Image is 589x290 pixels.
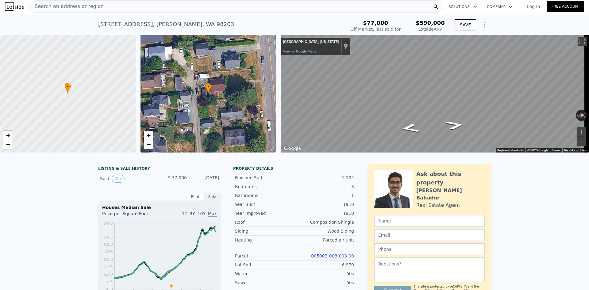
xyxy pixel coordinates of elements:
[438,118,473,132] path: Go South
[350,26,401,32] div: Off Market, last sold for
[444,1,482,12] button: Solutions
[102,211,160,220] div: Price per Square Foot
[283,40,339,44] div: [GEOGRAPHIC_DATA], [US_STATE]
[146,141,150,148] span: −
[577,137,586,146] button: Zoom out
[482,1,517,12] button: Company
[103,257,113,262] tspan: $230
[235,175,294,181] div: Finished Sqft
[363,20,388,26] span: $77,000
[235,184,294,190] div: Bedrooms
[479,19,491,31] button: Show Options
[5,2,24,11] img: Lotside
[233,166,356,171] div: Property details
[576,110,579,121] button: Rotate counterclockwise
[235,210,294,216] div: Year Improved
[311,253,354,258] a: 005003-008-003-00
[204,193,221,201] div: Sale
[374,215,485,227] input: Name
[552,149,560,152] a: Terms (opens in new tab)
[374,243,485,255] input: Phone
[281,35,589,153] div: Map
[294,175,354,181] div: 1,104
[168,175,187,180] span: $ 77,000
[294,184,354,190] div: 3
[294,192,354,199] div: 1
[100,175,155,183] div: Sold
[144,131,153,140] a: Zoom in
[294,228,354,234] div: Wood Siding
[103,221,113,226] tspan: $448
[282,145,302,153] img: Google
[205,83,211,94] div: •
[3,140,13,149] a: Zoom out
[103,265,113,269] tspan: $185
[205,84,211,89] span: •
[103,250,113,254] tspan: $275
[576,112,587,118] button: Reset the view
[235,228,294,234] div: Siding
[235,201,294,207] div: Year Built
[294,219,354,225] div: Composition Shingle
[416,20,445,26] span: $590,000
[416,170,485,187] div: Ask about this property
[3,131,13,140] a: Zoom in
[527,149,548,152] span: © 2025 Google
[235,237,294,243] div: Heating
[98,20,234,29] div: [STREET_ADDRESS] , [PERSON_NAME] , WA 98203
[393,122,428,135] path: Go North
[416,26,445,32] div: Lotside ARV
[98,166,221,172] div: LISTING & SALE HISTORY
[294,237,354,243] div: Forced air unit
[144,140,153,149] a: Zoom out
[577,127,586,137] button: Zoom in
[30,3,104,10] span: Search an address or region
[344,43,348,50] a: Show location on map
[102,204,217,211] div: Houses Median Sale
[65,84,71,89] span: •
[190,211,195,216] span: 3Y
[103,272,113,276] tspan: $140
[497,148,524,153] button: Keyboard shortcuts
[547,1,584,12] a: Free Account
[374,229,485,241] input: Email
[294,262,354,268] div: 6,970
[146,131,150,139] span: +
[65,83,71,94] div: •
[283,49,316,53] a: View on Google Maps
[198,211,206,216] span: 10Y
[294,201,354,207] div: 1910
[192,175,219,183] div: [DATE]
[106,280,113,284] tspan: $95
[416,187,485,202] div: [PERSON_NAME] Bahadur
[6,131,10,139] span: +
[520,3,547,10] a: Log In
[187,193,204,201] div: Rent
[112,175,125,183] button: View historical data
[208,211,217,217] span: Max
[6,141,10,148] span: −
[578,37,587,46] button: Toggle fullscreen view
[235,219,294,225] div: Roof
[294,271,354,277] div: Yes
[235,262,294,268] div: Lot Sqft
[564,149,587,152] a: Report a problem
[584,110,587,121] button: Rotate clockwise
[281,35,589,153] div: Street View
[282,145,302,153] a: Open this area in Google Maps (opens a new window)
[103,235,113,239] tspan: $365
[294,280,354,286] div: Yes
[294,210,354,216] div: 1910
[235,280,294,286] div: Sewer
[235,192,294,199] div: Bathrooms
[416,202,460,209] div: Real Estate Agent
[235,253,294,259] div: Parcel
[103,242,113,247] tspan: $320
[235,271,294,277] div: Water
[455,19,476,30] button: SAVE
[182,211,187,216] span: 1Y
